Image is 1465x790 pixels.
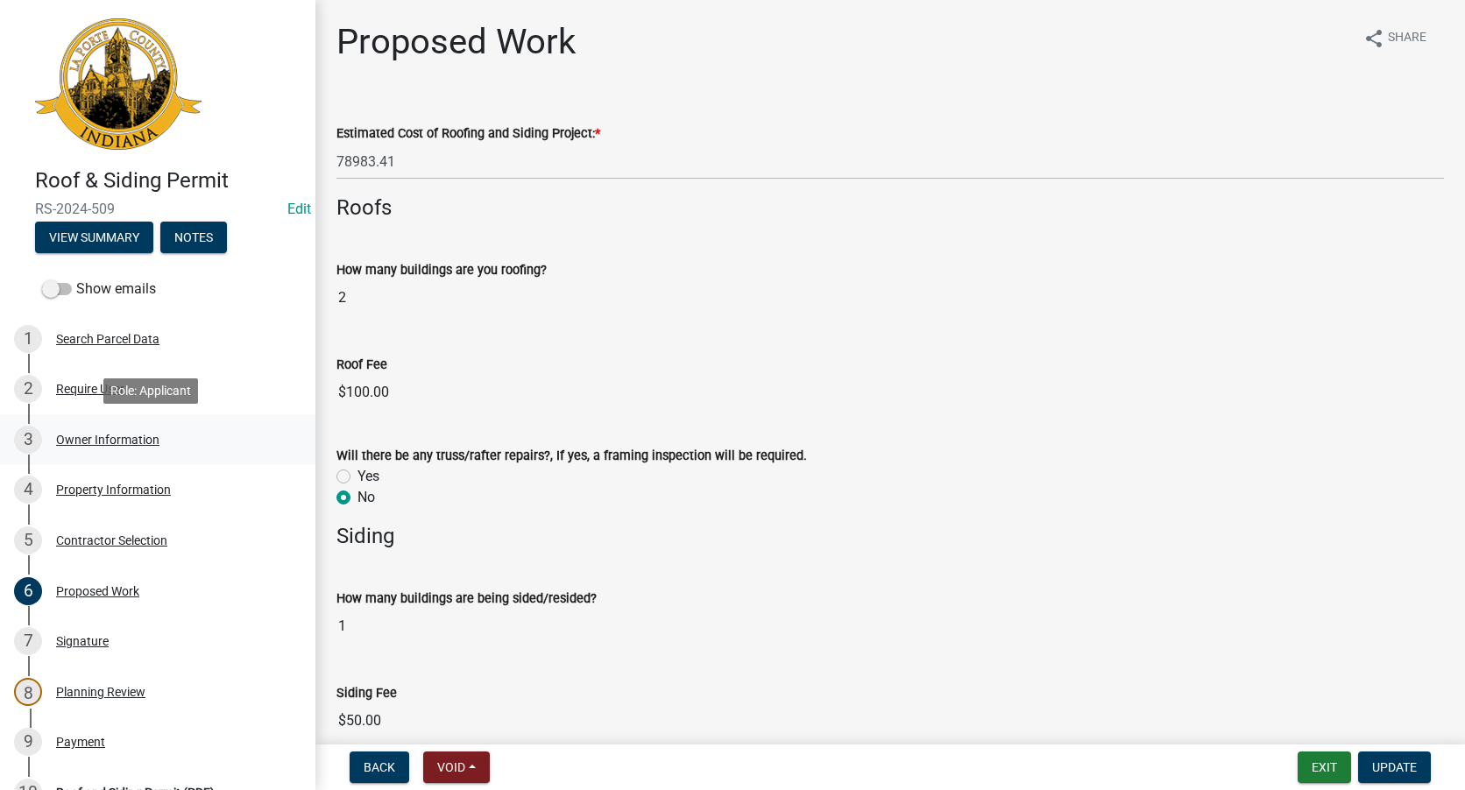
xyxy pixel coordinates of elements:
i: share [1363,28,1384,49]
span: RS-2024-509 [35,201,280,217]
label: Yes [357,466,379,487]
label: How many buildings are being sided/resided? [336,593,597,605]
h4: Roofs [336,195,1444,221]
div: Owner Information [56,434,159,446]
button: Back [350,751,409,783]
button: View Summary [35,222,153,253]
h4: Siding [336,524,1444,549]
div: 4 [14,476,42,504]
div: 3 [14,426,42,454]
button: Void [423,751,490,783]
div: Property Information [56,483,171,496]
button: Update [1358,751,1431,783]
div: 2 [14,375,42,403]
label: How many buildings are you roofing? [336,265,547,277]
div: Require User [56,383,124,395]
div: Role: Applicant [103,378,198,404]
button: Notes [160,222,227,253]
div: Payment [56,736,105,748]
label: Show emails [42,279,156,300]
a: Edit [287,201,311,217]
wm-modal-confirm: Edit Application Number [287,201,311,217]
button: Exit [1298,751,1351,783]
div: 5 [14,526,42,554]
div: 7 [14,627,42,655]
h1: Proposed Work [336,21,576,63]
label: Siding Fee [336,688,397,700]
label: Roof Fee [336,359,387,371]
img: La Porte County, Indiana [35,18,202,150]
label: Estimated Cost of Roofing and Siding Project: [336,128,600,140]
div: Proposed Work [56,585,139,597]
span: Share [1388,28,1426,49]
div: 1 [14,325,42,353]
div: 8 [14,678,42,706]
label: Will there be any truss/rafter repairs?, If yes, a framing inspection will be required. [336,450,807,462]
div: Search Parcel Data [56,333,159,345]
wm-modal-confirm: Notes [160,231,227,245]
wm-modal-confirm: Summary [35,231,153,245]
h4: Roof & Siding Permit [35,168,301,194]
button: shareShare [1349,21,1440,55]
div: Planning Review [56,686,145,698]
span: Update [1372,760,1417,774]
label: No [357,487,375,508]
span: Void [437,760,465,774]
span: Back [364,760,395,774]
div: 9 [14,728,42,756]
div: Signature [56,635,109,647]
div: 6 [14,577,42,605]
div: Contractor Selection [56,534,167,547]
